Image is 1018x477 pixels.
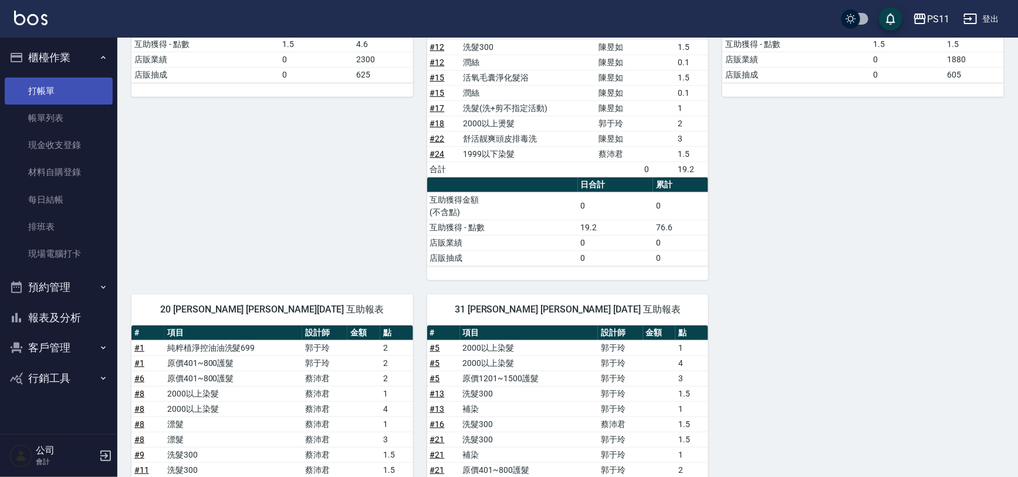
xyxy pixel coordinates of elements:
td: 店販業績 [131,52,279,67]
td: 原價401~800護髮 [164,371,302,386]
a: #8 [134,404,144,414]
th: 點 [380,325,413,341]
td: 1.5 [675,416,708,432]
td: 補染 [460,447,598,462]
td: 1880 [944,52,1004,67]
td: 原價401~800護髮 [164,355,302,371]
td: 3 [380,432,413,447]
td: 蔡沛君 [302,386,347,401]
a: #5 [430,343,440,352]
td: 郭于玲 [598,401,643,416]
td: 0 [578,235,654,250]
td: 1.5 [675,70,708,85]
a: #15 [430,88,445,98]
td: 互助獲得 - 點數 [131,36,279,52]
th: 金額 [643,325,676,341]
td: 19.2 [675,162,708,177]
a: #21 [430,465,445,475]
a: #12 [430,58,445,67]
th: 設計師 [302,325,347,341]
a: 現金收支登錄 [5,132,113,159]
td: 店販抽成 [722,67,870,82]
td: 蔡沛君 [302,432,347,447]
td: 0 [279,67,353,82]
td: 0 [641,162,675,177]
a: 現場電腦打卡 [5,240,113,267]
td: 蔡沛君 [302,371,347,386]
div: PS11 [927,12,949,26]
td: 0.1 [675,55,708,70]
td: 原價1201~1500護髮 [460,371,598,386]
td: 0 [653,192,708,220]
td: 舒活靓爽頭皮排毒洗 [461,131,596,146]
a: #1 [134,358,144,368]
a: #5 [430,358,440,368]
a: #8 [134,389,144,398]
td: 1.5 [675,386,708,401]
td: 潤絲 [461,85,596,100]
td: 陳昱如 [596,131,641,146]
a: 每日結帳 [5,186,113,213]
a: #6 [134,374,144,383]
button: 客戶管理 [5,332,113,363]
td: 洗髮300 [460,386,598,401]
td: 0 [870,67,944,82]
a: #22 [430,134,445,143]
td: 2000以上染髮 [460,340,598,355]
a: #21 [430,435,445,444]
td: 互助獲得 - 點數 [427,220,578,235]
td: 店販抽成 [427,250,578,266]
td: 陳昱如 [596,39,641,55]
td: 0 [279,52,353,67]
td: 2 [380,340,413,355]
td: 純粹植淨控油油洗髮699 [164,340,302,355]
td: 1 [675,401,708,416]
a: #11 [134,465,149,475]
td: 1 [675,447,708,462]
td: 1.5 [279,36,353,52]
td: 互助獲得金額 (不含點) [427,192,578,220]
td: 合計 [427,162,461,177]
a: #15 [430,73,445,82]
a: #8 [134,419,144,429]
a: #17 [430,103,445,113]
a: 材料自購登錄 [5,159,113,186]
a: #18 [430,119,445,128]
button: 報表及分析 [5,303,113,333]
a: #21 [430,450,445,459]
td: 4 [380,401,413,416]
td: 0.1 [675,85,708,100]
a: #1 [134,343,144,352]
a: 帳單列表 [5,105,113,132]
td: 蔡沛君 [302,401,347,416]
td: 1.5 [380,447,413,462]
a: #13 [430,389,445,398]
td: 補染 [460,401,598,416]
table: a dense table [427,177,709,266]
span: 31 [PERSON_NAME] [PERSON_NAME] [DATE] 互助報表 [441,304,695,315]
td: 漂髮 [164,432,302,447]
td: 郭于玲 [596,116,641,131]
td: 1 [675,100,708,116]
td: 漂髮 [164,416,302,432]
button: 預約管理 [5,272,113,303]
a: #8 [134,435,144,444]
a: #13 [430,404,445,414]
td: 2 [675,116,708,131]
td: 郭于玲 [598,447,643,462]
td: 蔡沛君 [302,416,347,432]
td: 郭于玲 [598,386,643,401]
td: 洗髮300 [461,39,596,55]
td: 2 [380,371,413,386]
td: 625 [353,67,413,82]
td: 0 [653,250,708,266]
button: 登出 [959,8,1004,30]
a: #5 [430,374,440,383]
th: # [427,325,460,341]
td: 76.6 [653,220,708,235]
td: 洗髮300 [460,432,598,447]
a: #16 [430,419,445,429]
td: 2 [380,355,413,371]
td: 互助獲得 - 點數 [722,36,870,52]
a: 打帳單 [5,78,113,105]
